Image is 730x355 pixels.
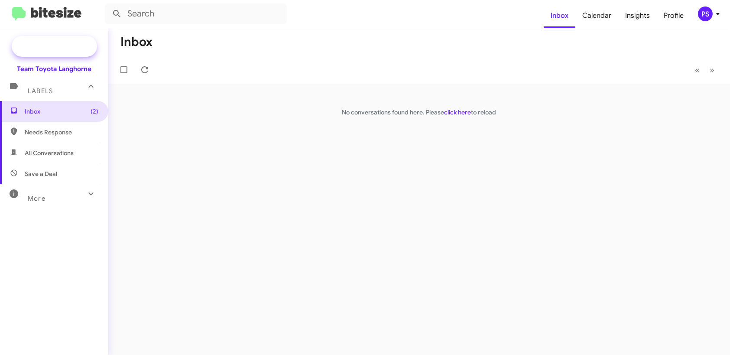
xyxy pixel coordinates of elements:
button: Previous [690,61,705,79]
span: « [695,65,700,75]
a: Profile [657,3,691,28]
input: Search [105,3,287,24]
button: PS [691,7,720,21]
span: Special Campaign [38,42,90,51]
div: Team Toyota Langhorne [17,65,91,73]
span: » [710,65,714,75]
a: Calendar [575,3,618,28]
h1: Inbox [120,35,152,49]
span: Needs Response [25,128,98,137]
div: PS [698,7,713,21]
span: Labels [28,87,53,95]
span: (2) [91,107,98,116]
span: All Conversations [25,149,74,157]
span: Save a Deal [25,169,57,178]
a: Insights [618,3,657,28]
span: More [28,195,45,202]
button: Next [704,61,720,79]
p: No conversations found here. Please to reload [108,108,730,117]
nav: Page navigation example [690,61,720,79]
span: Inbox [25,107,98,116]
a: click here [444,108,471,116]
a: Special Campaign [12,36,97,57]
a: Inbox [544,3,575,28]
